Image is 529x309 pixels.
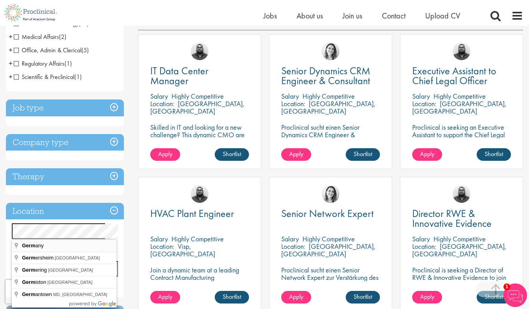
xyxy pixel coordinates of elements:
[74,73,82,81] span: (1)
[215,148,249,161] a: Shortlist
[412,148,442,161] a: Apply
[346,291,380,303] a: Shortlist
[420,292,434,301] span: Apply
[343,11,362,21] a: Join us
[81,46,89,54] span: (5)
[346,148,380,161] a: Shortlist
[281,242,376,258] p: [GEOGRAPHIC_DATA], [GEOGRAPHIC_DATA]
[9,57,13,69] span: +
[22,279,35,285] span: Germ
[14,33,66,41] span: Medical Affairs
[22,267,48,273] span: ering
[453,185,470,203] img: Ashley Bennett
[425,11,460,21] a: Upload CV
[412,207,492,230] span: Director RWE & Innovative Evidence
[412,99,507,116] p: [GEOGRAPHIC_DATA], [GEOGRAPHIC_DATA]
[150,99,245,116] p: [GEOGRAPHIC_DATA], [GEOGRAPHIC_DATA]
[322,42,339,60] img: Nur Ergiydiren
[6,168,124,185] h3: Therapy
[48,268,93,272] span: [GEOGRAPHIC_DATA]
[22,291,53,297] span: antown
[150,64,208,87] span: IT Data Center Manager
[150,99,174,108] span: Location:
[53,292,107,297] span: MD, [GEOGRAPHIC_DATA]
[14,33,59,41] span: Medical Affairs
[22,267,35,273] span: Germ
[281,291,311,303] a: Apply
[59,33,66,41] span: (2)
[453,42,470,60] img: Ashley Bennett
[9,44,13,56] span: +
[289,150,303,158] span: Apply
[191,185,208,203] img: Ashley Bennett
[6,203,124,220] h3: Location
[9,71,13,83] span: +
[6,280,106,303] iframe: reCAPTCHA
[281,99,376,116] p: [GEOGRAPHIC_DATA], [GEOGRAPHIC_DATA]
[22,279,47,285] span: iston
[22,255,35,261] span: Germ
[382,11,406,21] a: Contact
[6,134,124,151] h3: Company type
[503,283,527,307] img: Chatbot
[281,66,380,86] a: Senior Dynamics CRM Engineer & Consultant
[14,46,89,54] span: Office, Admin & Clerical
[477,291,511,303] a: Shortlist
[412,209,511,228] a: Director RWE & Innovative Evidence
[22,243,45,248] span: any
[412,291,442,303] a: Apply
[503,283,510,290] span: 1
[22,291,35,297] span: Germ
[14,59,65,68] span: Regulatory Affairs
[412,92,430,101] span: Salary
[150,234,168,243] span: Salary
[281,123,380,153] p: Proclinical sucht einen Senior Dynamics CRM Engineer & Consultant für ein dynamisches Team in der...
[22,243,35,248] span: Germ
[420,150,434,158] span: Apply
[14,73,82,81] span: Scientific & Preclinical
[158,292,172,301] span: Apply
[477,148,511,161] a: Shortlist
[433,92,486,101] p: Highly Competitive
[412,242,436,251] span: Location:
[14,73,74,81] span: Scientific & Preclinical
[412,99,436,108] span: Location:
[412,266,511,296] p: Proclinical is seeking a Director of RWE & Innovative Evidence to join our client's team in [GEOG...
[150,148,180,161] a: Apply
[302,92,355,101] p: Highly Competitive
[65,59,72,68] span: (1)
[281,242,305,251] span: Location:
[150,266,249,303] p: Join a dynamic team at a leading Contract Manufacturing Organisation and contribute to groundbrea...
[47,280,92,285] span: [GEOGRAPHIC_DATA]
[302,234,355,243] p: Highly Competitive
[150,242,215,258] p: Visp, [GEOGRAPHIC_DATA]
[322,185,339,203] img: Nur Ergiydiren
[150,242,174,251] span: Location:
[281,234,299,243] span: Salary
[281,148,311,161] a: Apply
[158,150,172,158] span: Apply
[14,46,81,54] span: Office, Admin & Clerical
[150,291,180,303] a: Apply
[6,99,124,116] div: Job type
[150,66,249,86] a: IT Data Center Manager
[297,11,323,21] span: About us
[22,255,55,261] span: ersheim
[289,292,303,301] span: Apply
[412,123,511,161] p: Proclinical is seeking an Executive Assistant to support the Chief Legal Officer (CLO) in [GEOGRA...
[150,209,249,219] a: HVAC Plant Engineer
[281,92,299,101] span: Salary
[281,207,374,220] span: Senior Network Expert
[264,11,277,21] a: Jobs
[412,64,496,87] span: Executive Assistant to Chief Legal Officer
[171,92,224,101] p: Highly Competitive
